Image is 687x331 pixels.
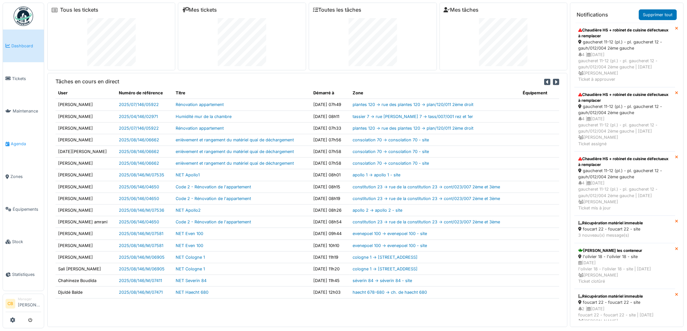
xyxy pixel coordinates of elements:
a: Toutes les tâches [313,7,361,13]
a: apollo 2 -> apollo 2 - site [353,208,402,213]
td: [DATE] 11h45 [311,275,350,287]
a: 2025/07/146/05922 [119,126,159,131]
img: Badge_color-CXgf-gQk.svg [14,6,33,26]
a: cologne 1 -> [STREET_ADDRESS] [353,266,418,271]
a: 2025/08/146/M/07536 [119,208,164,213]
li: [PERSON_NAME] [18,297,41,311]
td: [PERSON_NAME] [56,111,116,122]
a: Rénovation appartement [176,102,224,107]
a: consolation 70 -> consolation 70 - site [353,137,429,142]
a: plantes 120 -> rue des plantes 120 -> plan/120/011 2ème droit [353,102,473,107]
a: Rénovation appartement [176,126,224,131]
a: Maintenance [3,95,44,128]
td: [DATE] 08h26 [311,205,350,216]
th: Numéro de référence [116,87,173,99]
a: séverin 84 -> séverin 84 - site [353,278,412,283]
th: Titre [173,87,311,99]
a: 2025/06/146/04650 [119,196,159,201]
a: enlèvement et rangement du matériel quai de déchargement [176,149,294,154]
td: [DATE] 08h11 [311,111,350,122]
div: l'olivier 18 - l'olivier 18 - site [579,254,671,260]
a: 2025/06/146/04650 [119,219,159,224]
a: 2025/08/146/M/06905 [119,266,165,271]
td: [DATE] 08h01 [311,169,350,181]
a: constitution 23 -> rue de la constitution 23 -> cont/023/007 2ème et 3ème [353,184,500,189]
a: Chaudière HS + robinet de cuisine défectueux à remplacer gaucheret 11-12 (pl.) - pl. gaucheret 12... [574,23,675,87]
div: [DATE] l'olivier 18 - l'olivier 18 - site | [DATE] [PERSON_NAME] Ticket clotûré [579,260,671,285]
span: Équipements [13,206,41,212]
a: Mes tickets [182,7,217,13]
a: Récupération matériel immeuble foucart 22 - foucart 22 - site 3 nouveau(x) message(s) [574,216,675,243]
a: NET Even 100 [176,243,204,248]
td: [PERSON_NAME] [56,240,116,251]
div: 3 nouveau(x) message(s) [579,232,671,238]
td: [PERSON_NAME] [56,181,116,193]
td: [PERSON_NAME] [56,158,116,169]
div: gaucheret 11-12 (pl.) - pl. gaucheret 12 - gauh/012/004 2ème gauche [579,39,671,51]
span: Agenda [11,141,41,147]
a: Agenda [3,127,44,160]
span: Tickets [12,76,41,82]
a: Humidité mur de la chambre [176,114,232,119]
a: NET Cologne 1 [176,255,205,260]
a: 2025/08/146/M/07535 [119,172,164,177]
a: NET Apollo1 [176,172,200,177]
td: [DATE] 09h44 [311,228,350,240]
a: 2025/08/146/M/06905 [119,255,165,260]
div: Récupération matériel immeuble [579,220,671,226]
a: Tickets [3,62,44,95]
td: [PERSON_NAME] [56,228,116,240]
a: Code 2 - Rénovation de l'appartement [176,219,251,224]
div: foucart 22 - foucart 22 - site [579,226,671,232]
td: [DATE][PERSON_NAME] [56,146,116,158]
td: [PERSON_NAME] [56,193,116,204]
td: [PERSON_NAME] [56,99,116,111]
a: haecht 678-680 -> ch. de haecht 680 [353,290,427,295]
td: Chahineze Boudida [56,275,116,287]
li: CB [6,299,15,309]
span: Statistiques [12,271,41,278]
th: Démarré à [311,87,350,99]
a: Chaudière HS + robinet de cuisine défectueux à remplacer gaucheret 11-12 (pl.) - pl. gaucheret 12... [574,151,675,216]
div: Chaudière HS + robinet de cuisine défectueux à remplacer [579,27,671,39]
a: Tous les tickets [60,7,98,13]
a: 2025/08/146/06662 [119,137,159,142]
a: Zones [3,160,44,193]
td: Djuldé Balde [56,287,116,298]
a: constitution 23 -> rue de la constitution 23 -> cont/023/007 2ème et 3ème [353,196,500,201]
a: plantes 120 -> rue des plantes 120 -> plan/120/011 2ème droit [353,126,473,131]
a: [PERSON_NAME] les conteneur l'olivier 18 - l'olivier 18 - site [DATE]l'olivier 18 - l'olivier 18 ... [574,243,675,289]
a: 2025/06/146/04650 [119,184,159,189]
a: NET Apollo2 [176,208,201,213]
td: [DATE] 07h49 [311,99,350,111]
td: [PERSON_NAME] [56,122,116,134]
a: 2025/08/146/M/07471 [119,290,163,295]
td: [DATE] 11h19 [311,251,350,263]
a: 2025/04/146/02971 [119,114,158,119]
div: gaucheret 11-12 (pl.) - pl. gaucheret 12 - gauh/012/004 2ème gauche [579,103,671,116]
div: 4 | [DATE] gaucheret 11-12 (pl.) - pl. gaucheret 12 - gauh/012/004 2ème gauche | [DATE] [PERSON_N... [579,52,671,83]
td: [DATE] 10h10 [311,240,350,251]
a: Dashboard [3,30,44,62]
span: Dashboard [11,43,41,49]
a: Mes tâches [444,7,479,13]
a: 2025/07/146/05922 [119,102,159,107]
a: NET Cologne 1 [176,266,205,271]
a: evenepoel 100 -> evenepoel 100 - site [353,231,427,236]
a: tassier 7 -> rue [PERSON_NAME] 7 -> tass/007/001 rez et 1er [353,114,473,119]
span: Zones [10,173,41,180]
a: Supprimer tout [639,9,677,20]
div: gaucheret 11-12 (pl.) - pl. gaucheret 12 - gauh/012/004 2ème gauche [579,168,671,180]
a: consolation 70 -> consolation 70 - site [353,149,429,154]
td: Sali [PERSON_NAME] [56,263,116,275]
a: Statistiques [3,258,44,291]
span: Stock [12,239,41,245]
a: evenepoel 100 -> evenepoel 100 - site [353,243,427,248]
h6: Tâches en cours en direct [56,78,119,85]
h6: Notifications [577,12,608,18]
th: Équipement [520,87,559,99]
td: [DATE] 07h33 [311,122,350,134]
a: enlèvement et rangement du matériel quai de déchargement [176,137,294,142]
a: Code 2 - Rénovation de l'appartement [176,184,251,189]
div: 4 | [DATE] gaucheret 11-12 (pl.) - pl. gaucheret 12 - gauh/012/004 2ème gauche | [DATE] [PERSON_N... [579,180,671,211]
